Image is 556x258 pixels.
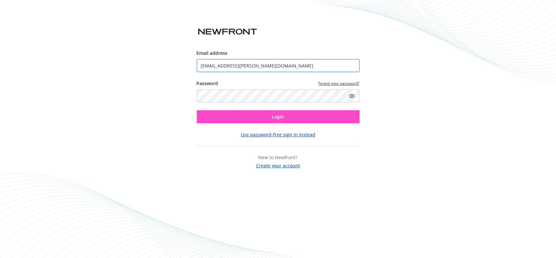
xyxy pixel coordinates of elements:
[197,80,218,87] label: Password
[197,89,360,102] input: Enter your password
[259,154,298,160] span: New to Newfront?
[256,161,300,169] button: Create your account
[348,92,356,100] a: Show password
[197,50,228,56] span: Email address
[197,26,258,38] img: Newfront logo
[319,81,360,86] a: Forgot your password?
[197,59,360,72] input: Enter your email
[272,114,284,120] span: Login
[197,110,360,123] button: Login
[241,131,315,138] button: Use password-free sign in instead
